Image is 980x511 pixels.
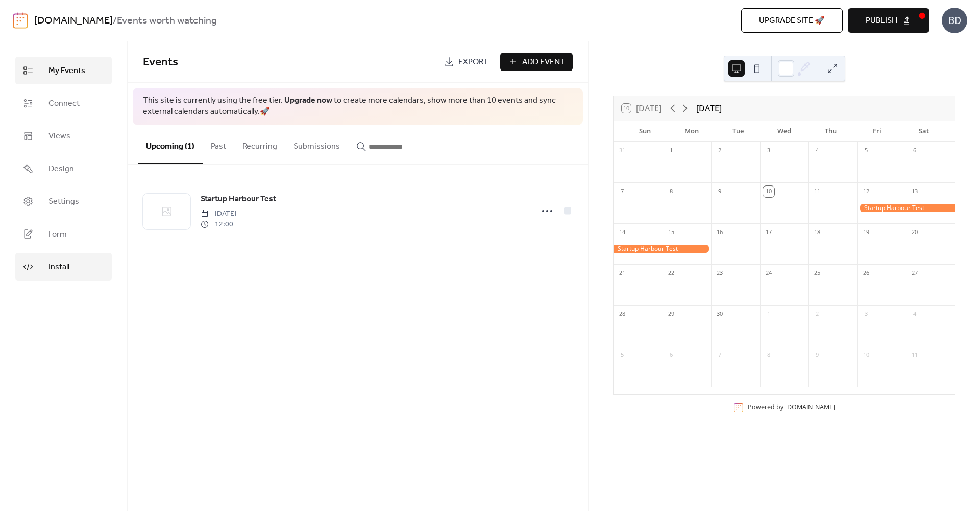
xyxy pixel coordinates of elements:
span: 12:00 [201,219,236,230]
b: / [113,11,117,31]
span: Settings [48,196,79,208]
div: Fri [854,121,900,142]
div: 7 [617,186,628,197]
span: Form [48,228,67,241]
span: Add Event [522,56,565,68]
div: 26 [861,268,872,279]
div: Powered by [748,403,835,411]
div: 13 [909,186,920,197]
div: 1 [763,309,774,320]
div: 5 [617,350,628,361]
div: 25 [812,268,823,279]
div: 2 [812,309,823,320]
span: My Events [48,65,85,77]
div: 11 [812,186,823,197]
a: [DOMAIN_NAME] [785,403,835,411]
div: 17 [763,227,774,238]
div: 16 [714,227,725,238]
div: 27 [909,268,920,279]
div: Sat [900,121,947,142]
div: 8 [763,350,774,361]
div: 5 [861,145,872,156]
img: logo [13,12,28,29]
div: 6 [666,350,677,361]
span: Startup Harbour Test [201,193,276,205]
div: 12 [861,186,872,197]
span: Views [48,130,70,143]
div: 4 [909,309,920,320]
span: This site is currently using the free tier. to create more calendars, show more than 10 events an... [143,95,573,118]
div: Startup Harbour Test [614,245,711,253]
div: 20 [909,227,920,238]
div: 10 [763,186,774,197]
div: 11 [909,350,920,361]
div: 14 [617,227,628,238]
div: 30 [714,309,725,320]
div: Mon [668,121,715,142]
div: 4 [812,145,823,156]
div: 29 [666,309,677,320]
div: 28 [617,309,628,320]
button: Upgrade site 🚀 [741,8,843,33]
span: Events [143,51,178,74]
div: 9 [812,350,823,361]
div: BD [942,8,967,33]
div: 21 [617,268,628,279]
div: 22 [666,268,677,279]
div: 7 [714,350,725,361]
div: 31 [617,145,628,156]
button: Past [203,125,234,163]
div: [DATE] [696,102,722,114]
div: 3 [763,145,774,156]
div: Tue [715,121,761,142]
div: 3 [861,309,872,320]
div: 2 [714,145,725,156]
div: 15 [666,227,677,238]
a: Install [15,253,112,281]
div: 24 [763,268,774,279]
a: Export [436,53,496,71]
div: Sun [622,121,668,142]
a: My Events [15,57,112,84]
div: Wed [761,121,807,142]
span: Install [48,261,69,273]
button: Publish [848,8,929,33]
a: Upgrade now [284,92,332,108]
div: Thu [807,121,854,142]
button: Recurring [234,125,285,163]
button: Submissions [285,125,348,163]
span: Design [48,163,74,175]
div: 9 [714,186,725,197]
span: [DATE] [201,208,236,219]
a: Form [15,220,112,248]
div: 1 [666,145,677,156]
b: Events worth watching [117,11,217,31]
span: Connect [48,98,80,110]
button: Upcoming (1) [138,125,203,164]
div: 6 [909,145,920,156]
a: Startup Harbour Test [201,193,276,206]
a: Connect [15,89,112,117]
button: Add Event [500,53,573,71]
a: Views [15,122,112,150]
a: Settings [15,188,112,215]
div: 8 [666,186,677,197]
div: 23 [714,268,725,279]
div: 10 [861,350,872,361]
a: Design [15,155,112,182]
div: Startup Harbour Test [857,204,955,213]
a: [DOMAIN_NAME] [34,11,113,31]
div: 19 [861,227,872,238]
span: Publish [866,15,897,27]
span: Export [458,56,488,68]
div: 18 [812,227,823,238]
span: Upgrade site 🚀 [759,15,825,27]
